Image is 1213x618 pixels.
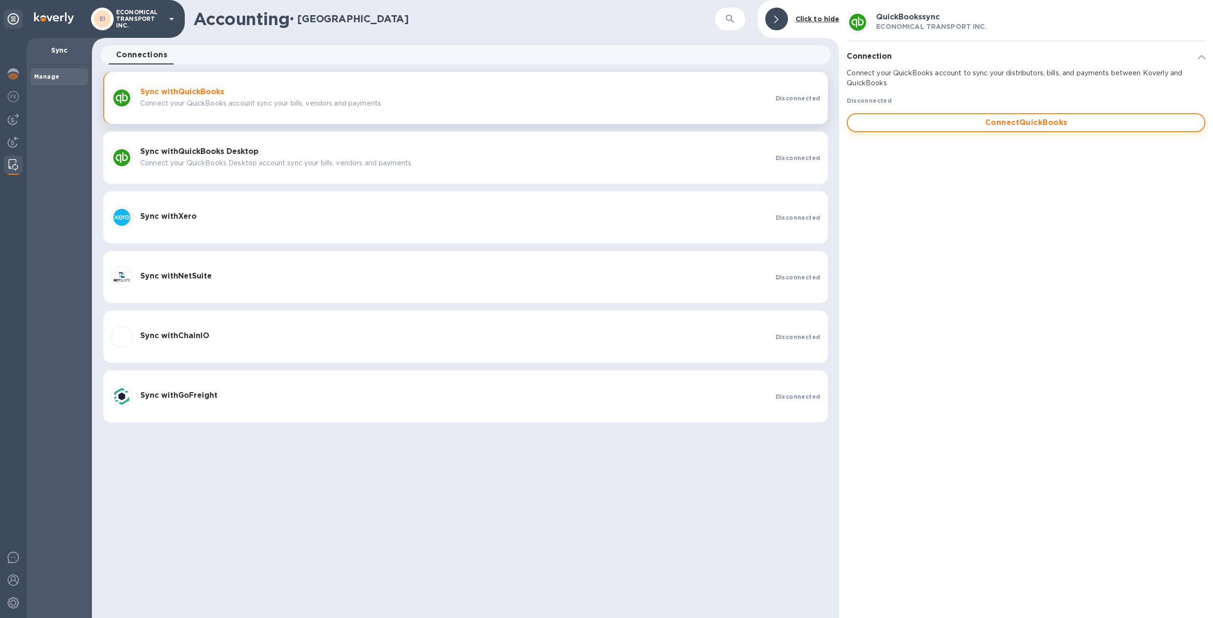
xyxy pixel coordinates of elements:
[796,15,840,23] b: Click to hide
[776,274,821,281] b: Disconnected
[140,331,209,340] b: Sync with ChainIO
[847,97,892,104] b: Disconnected
[776,95,821,102] b: Disconnected
[140,87,224,96] b: Sync with QuickBooks
[776,154,821,161] b: Disconnected
[847,49,1205,64] div: Connection
[140,158,768,168] p: Connect your QuickBooks Desktop account sync your bills, vendors and payments
[876,12,940,21] b: QuickBooks sync
[140,212,197,221] b: Sync with Xero
[847,113,1205,132] button: ConnectQuickBooks
[847,68,1205,88] p: Connect your QuickBooks account to sync your distributors, bills, and payments between Koverly an...
[140,99,768,108] p: Connect your QuickBooks account sync your bills, vendors and payments
[776,214,821,221] b: Disconnected
[116,48,167,62] span: Connections
[4,9,23,28] div: Unpin categories
[776,333,821,340] b: Disconnected
[34,73,59,80] b: Manage
[8,91,19,102] img: Foreign exchange
[140,391,217,400] b: Sync with GoFreight
[34,45,84,55] p: Sync
[847,52,892,61] h3: Connection
[100,15,106,22] b: EI
[855,117,1197,128] span: Connect QuickBooks
[140,271,212,280] b: Sync with NetSuite
[290,13,409,25] h2: • [GEOGRAPHIC_DATA]
[34,12,74,24] img: Logo
[776,393,821,400] b: Disconnected
[140,147,259,156] b: Sync with QuickBooks Desktop
[193,9,290,29] h1: Accounting
[116,9,163,29] p: ECONOMICAL TRANSPORT INC.
[847,117,1205,126] a: ConnectQuickBooks
[876,23,987,30] b: ECONOMICAL TRANSPORT INC.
